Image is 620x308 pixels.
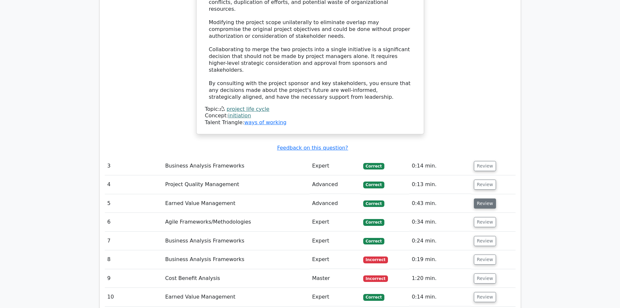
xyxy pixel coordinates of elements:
[244,119,286,125] a: ways of working
[474,198,496,209] button: Review
[227,106,269,112] a: project life cycle
[409,232,471,250] td: 0:24 min.
[105,194,163,213] td: 5
[162,175,310,194] td: Project Quality Management
[474,292,496,302] button: Review
[162,269,310,288] td: Cost Benefit Analysis
[474,161,496,171] button: Review
[409,213,471,231] td: 0:34 min.
[363,257,388,263] span: Incorrect
[310,232,361,250] td: Expert
[363,294,384,301] span: Correct
[277,145,348,151] a: Feedback on this question?
[105,232,163,250] td: 7
[474,255,496,265] button: Review
[205,106,415,113] div: Topic:
[310,269,361,288] td: Master
[474,273,496,284] button: Review
[363,163,384,169] span: Correct
[474,217,496,227] button: Review
[105,157,163,175] td: 3
[363,238,384,244] span: Correct
[228,112,251,119] a: initiation
[363,182,384,188] span: Correct
[162,213,310,231] td: Agile Frameworks/Methodologies
[310,194,361,213] td: Advanced
[310,288,361,306] td: Expert
[105,250,163,269] td: 8
[409,175,471,194] td: 0:13 min.
[474,180,496,190] button: Review
[409,269,471,288] td: 1:20 min.
[162,194,310,213] td: Earned Value Management
[363,219,384,226] span: Correct
[162,232,310,250] td: Business Analysis Frameworks
[474,236,496,246] button: Review
[105,175,163,194] td: 4
[105,213,163,231] td: 6
[310,175,361,194] td: Advanced
[409,288,471,306] td: 0:14 min.
[105,288,163,306] td: 10
[409,250,471,269] td: 0:19 min.
[310,213,361,231] td: Expert
[162,288,310,306] td: Earned Value Management
[363,200,384,207] span: Correct
[162,250,310,269] td: Business Analysis Frameworks
[310,250,361,269] td: Expert
[310,157,361,175] td: Expert
[363,275,388,282] span: Incorrect
[409,157,471,175] td: 0:14 min.
[205,106,415,126] div: Talent Triangle:
[205,112,415,119] div: Concept:
[162,157,310,175] td: Business Analysis Frameworks
[105,269,163,288] td: 9
[409,194,471,213] td: 0:43 min.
